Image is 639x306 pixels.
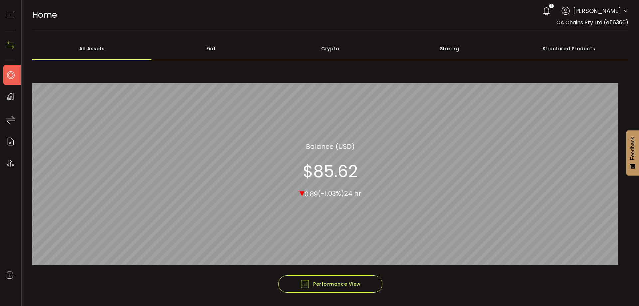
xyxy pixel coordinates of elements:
[626,130,639,175] button: Feedback - Show survey
[306,141,355,151] section: Balance (USD)
[271,37,390,60] div: Crypto
[32,9,57,21] span: Home
[318,189,344,198] span: (-1.03%)
[303,161,358,181] section: $85.62
[630,137,636,160] span: Feedback
[300,279,361,289] span: Performance View
[573,6,621,15] span: [PERSON_NAME]
[561,234,639,306] div: 聊天小组件
[561,234,639,306] iframe: Chat Widget
[151,37,271,60] div: Fiat
[278,275,383,293] button: Performance View
[300,185,305,200] span: ▾
[305,189,318,198] span: 0.89
[556,19,628,26] span: CA Chains Pty Ltd (a56360)
[344,189,361,198] span: 24 hr
[32,37,151,60] div: All Assets
[509,37,628,60] div: Structured Products
[390,37,509,60] div: Staking
[551,4,552,8] span: 1
[6,40,16,50] img: N4P5cjLOiQAAAABJRU5ErkJggg==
